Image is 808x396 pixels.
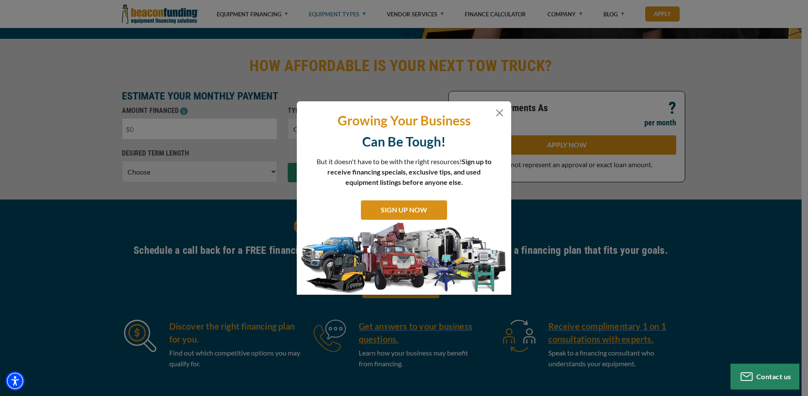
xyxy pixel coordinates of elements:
span: Contact us [756,372,791,380]
p: Growing Your Business [303,112,505,129]
a: SIGN UP NOW [361,200,447,220]
img: subscribe-modal.jpg [297,222,511,295]
p: But it doesn't have to be with the right resources! [316,156,492,187]
span: Sign up to receive financing specials, exclusive tips, and used equipment listings before anyone ... [327,157,491,186]
button: Contact us [730,364,799,390]
button: Close [494,108,505,118]
div: Accessibility Menu [6,371,25,390]
p: Can Be Tough! [303,133,505,150]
